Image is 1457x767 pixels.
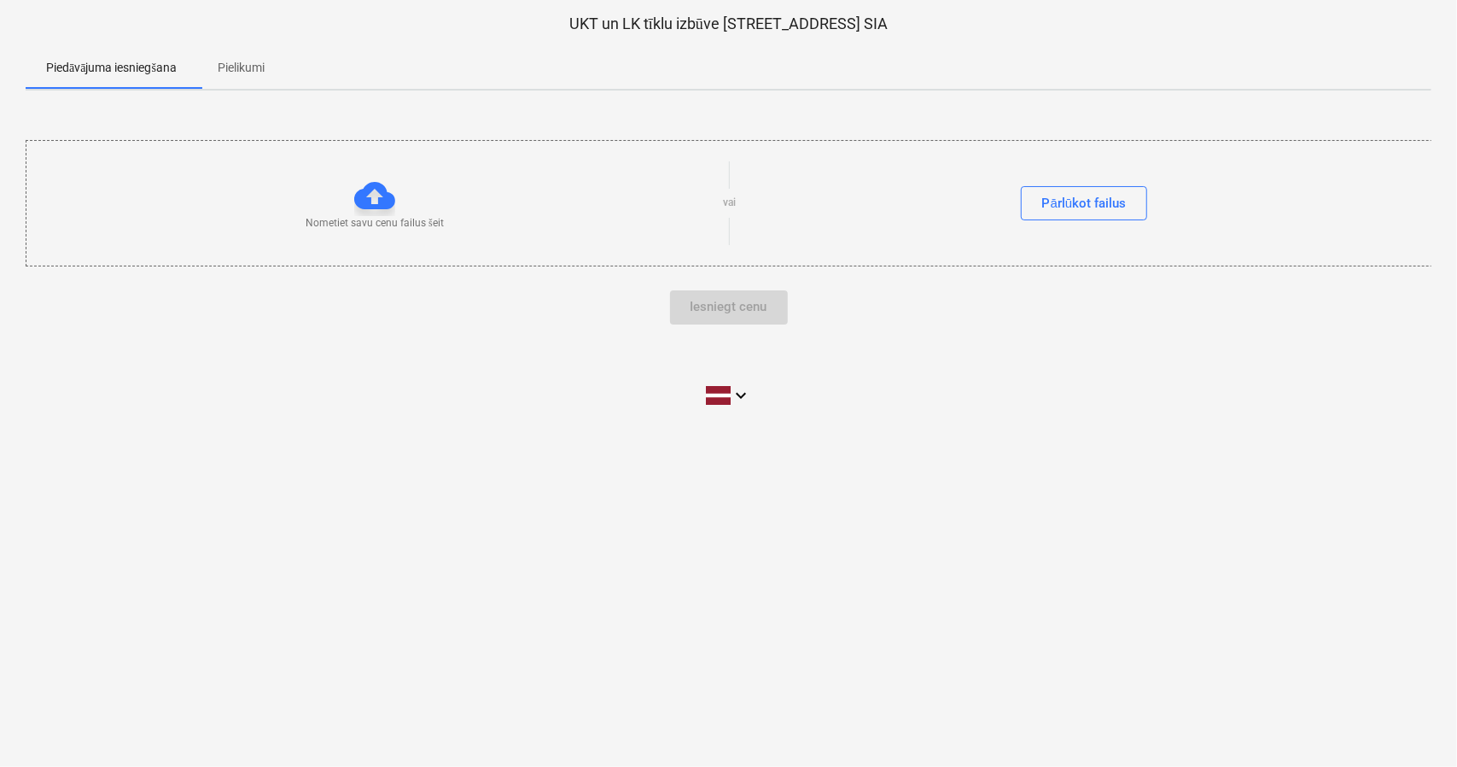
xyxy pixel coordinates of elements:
[1042,192,1127,214] div: Pārlūkot failus
[306,216,444,231] p: Nometiet savu cenu failus šeit
[731,385,751,406] i: keyboard_arrow_down
[723,196,736,210] p: vai
[26,14,1431,34] p: UKT un LK tīklu izbūve [STREET_ADDRESS] SIA
[1021,186,1148,220] button: Pārlūkot failus
[26,140,1433,266] div: Nometiet savu cenu failus šeitvaiPārlūkot failus
[218,59,265,77] p: Pielikumi
[46,59,177,77] p: Piedāvājuma iesniegšana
